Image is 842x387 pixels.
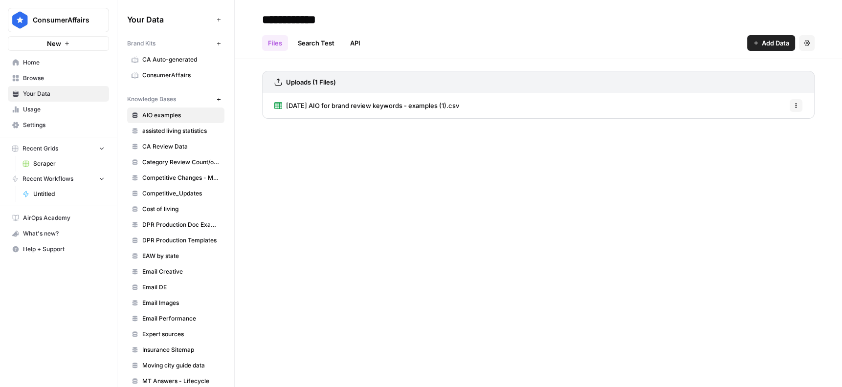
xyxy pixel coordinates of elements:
a: Browse [8,70,109,86]
span: Browse [23,74,105,83]
a: assisted living statistics [127,123,224,139]
a: Untitled [18,186,109,202]
a: [DATE] AIO for brand review keywords - examples (1).csv [274,93,459,118]
a: Search Test [292,35,340,51]
a: Files [262,35,288,51]
span: Moving city guide data [142,361,220,370]
a: API [344,35,366,51]
span: Recent Workflows [22,174,73,183]
div: What's new? [8,226,109,241]
span: Email Creative [142,267,220,276]
a: Settings [8,117,109,133]
span: DPR Production Doc Examples [142,220,220,229]
a: ConsumerAffairs [127,67,224,83]
span: Email DE [142,283,220,292]
span: Insurance Sitemap [142,345,220,354]
span: Email Performance [142,314,220,323]
a: Email Images [127,295,224,311]
span: Expert sources [142,330,220,339]
a: Category Review Count/other [127,154,224,170]
span: MT Answers - Lifecycle [142,377,220,386]
span: Usage [23,105,105,114]
span: Recent Grids [22,144,58,153]
span: AIO examples [142,111,220,120]
a: CA Auto-generated [127,52,224,67]
a: Cost of living [127,201,224,217]
span: CA Review Data [142,142,220,151]
a: Competitive Changes - Matching [127,170,224,186]
a: AirOps Academy [8,210,109,226]
a: DPR Production Templates [127,233,224,248]
span: Competitive Changes - Matching [142,173,220,182]
a: Your Data [8,86,109,102]
a: Email DE [127,279,224,295]
a: AIO examples [127,107,224,123]
a: Expert sources [127,326,224,342]
span: assisted living statistics [142,127,220,135]
span: EAW by state [142,252,220,260]
span: Help + Support [23,245,105,254]
span: ConsumerAffairs [142,71,220,80]
a: Email Performance [127,311,224,326]
span: Email Images [142,299,220,307]
span: [DATE] AIO for brand review keywords - examples (1).csv [286,101,459,110]
a: Competitive_Updates [127,186,224,201]
span: Cost of living [142,205,220,214]
a: Scraper [18,156,109,172]
button: Help + Support [8,241,109,257]
span: Your Data [127,14,213,25]
button: Workspace: ConsumerAffairs [8,8,109,32]
span: Knowledge Bases [127,95,176,104]
span: CA Auto-generated [142,55,220,64]
span: Scraper [33,159,105,168]
a: Usage [8,102,109,117]
a: Home [8,55,109,70]
a: Moving city guide data [127,358,224,373]
span: Category Review Count/other [142,158,220,167]
button: New [8,36,109,51]
img: ConsumerAffairs Logo [11,11,29,29]
a: Insurance Sitemap [127,342,224,358]
span: AirOps Academy [23,214,105,222]
span: Add Data [762,38,789,48]
a: EAW by state [127,248,224,264]
a: Email Creative [127,264,224,279]
span: DPR Production Templates [142,236,220,245]
h3: Uploads (1 Files) [286,77,336,87]
button: What's new? [8,226,109,241]
span: Home [23,58,105,67]
button: Recent Grids [8,141,109,156]
span: Brand Kits [127,39,155,48]
span: Competitive_Updates [142,189,220,198]
span: Settings [23,121,105,129]
span: Untitled [33,190,105,198]
a: CA Review Data [127,139,224,154]
a: DPR Production Doc Examples [127,217,224,233]
a: Uploads (1 Files) [274,71,336,93]
button: Recent Workflows [8,172,109,186]
span: New [47,39,61,48]
span: ConsumerAffairs [33,15,92,25]
span: Your Data [23,89,105,98]
button: Add Data [747,35,795,51]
